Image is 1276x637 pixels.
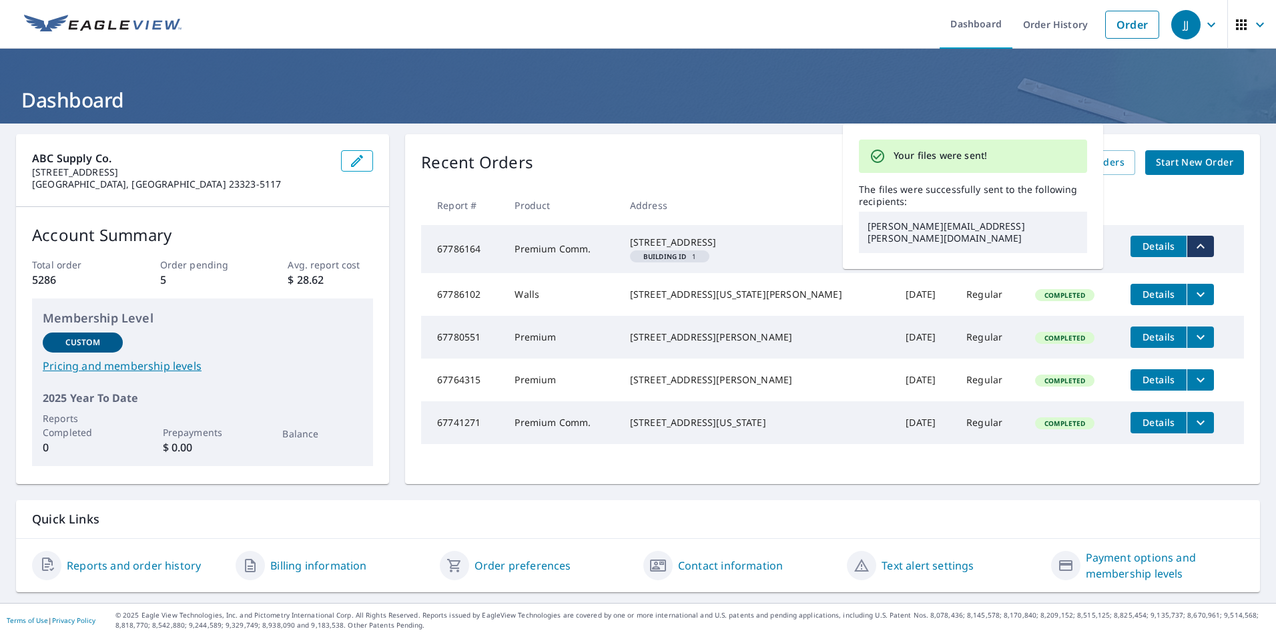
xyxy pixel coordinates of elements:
[895,359,956,401] td: [DATE]
[163,425,243,439] p: Prepayments
[956,401,1024,444] td: Regular
[1086,550,1244,582] a: Payment options and membership levels
[504,273,619,316] td: Walls
[1036,419,1093,428] span: Completed
[630,373,884,387] div: [STREET_ADDRESS][PERSON_NAME]
[504,359,619,401] td: Premium
[32,166,330,178] p: [STREET_ADDRESS]
[43,411,123,439] p: Reports Completed
[1187,327,1214,348] button: filesDropdownBtn-67780551
[24,15,182,35] img: EV Logo
[421,273,504,316] td: 67786102
[115,610,1269,630] p: © 2025 Eagle View Technologies, Inc. and Pictometry International Corp. All Rights Reserved. Repo...
[643,253,687,260] em: Building ID
[1139,373,1179,386] span: Details
[504,225,619,273] td: Premium Comm.
[859,184,1087,208] p: The files were successfully sent to the following recipients:
[43,309,362,327] p: Membership Level
[65,337,100,349] p: Custom
[1131,236,1187,257] button: detailsBtn-67786164
[7,616,95,624] p: |
[630,236,884,249] div: [STREET_ADDRESS]
[504,401,619,444] td: Premium Comm.
[956,359,1024,401] td: Regular
[43,358,362,374] a: Pricing and membership levels
[288,272,373,288] p: $ 28.62
[1131,412,1187,433] button: detailsBtn-67741271
[32,178,330,190] p: [GEOGRAPHIC_DATA], [GEOGRAPHIC_DATA] 23323-5117
[282,427,362,441] p: Balance
[421,150,533,175] p: Recent Orders
[1139,240,1179,252] span: Details
[1187,369,1214,391] button: filesDropdownBtn-67764315
[895,401,956,444] td: [DATE]
[1131,327,1187,348] button: detailsBtn-67780551
[630,331,884,344] div: [STREET_ADDRESS][PERSON_NAME]
[1036,376,1093,385] span: Completed
[1156,154,1233,171] span: Start New Order
[956,316,1024,359] td: Regular
[630,416,884,429] div: [STREET_ADDRESS][US_STATE]
[43,439,123,455] p: 0
[160,272,246,288] p: 5
[1036,333,1093,343] span: Completed
[270,558,366,574] a: Billing information
[32,150,330,166] p: ABC Supply Co.
[678,558,783,574] a: Contact information
[1145,150,1244,175] a: Start New Order
[160,258,246,272] p: Order pending
[32,511,1244,527] p: Quick Links
[163,439,243,455] p: $ 0.00
[421,359,504,401] td: 67764315
[1139,331,1179,343] span: Details
[619,186,895,225] th: Address
[894,144,987,169] div: Your files were sent!
[1139,416,1179,429] span: Details
[882,558,974,574] a: Text alert settings
[32,258,117,272] p: Total order
[956,273,1024,316] td: Regular
[421,316,504,359] td: 67780551
[895,316,956,359] td: [DATE]
[32,272,117,288] p: 5286
[7,616,48,625] a: Terms of Use
[421,401,504,444] td: 67741271
[504,186,619,225] th: Product
[504,316,619,359] td: Premium
[16,86,1260,114] h1: Dashboard
[1187,284,1214,305] button: filesDropdownBtn-67786102
[1105,11,1159,39] a: Order
[1131,284,1187,305] button: detailsBtn-67786102
[635,253,704,260] span: 1
[288,258,373,272] p: Avg. report cost
[895,273,956,316] td: [DATE]
[1187,412,1214,433] button: filesDropdownBtn-67741271
[32,223,373,247] p: Account Summary
[1131,369,1187,391] button: detailsBtn-67764315
[421,186,504,225] th: Report #
[421,225,504,273] td: 67786164
[52,616,95,625] a: Privacy Policy
[1171,10,1201,39] div: JJ
[474,558,571,574] a: Order preferences
[1036,290,1093,300] span: Completed
[1187,236,1214,257] button: filesDropdownBtn-67786164
[630,288,884,301] div: [STREET_ADDRESS][US_STATE][PERSON_NAME]
[67,558,201,574] a: Reports and order history
[1139,288,1179,300] span: Details
[859,212,1087,253] p: [PERSON_NAME][EMAIL_ADDRESS][PERSON_NAME][DOMAIN_NAME]
[43,390,362,406] p: 2025 Year To Date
